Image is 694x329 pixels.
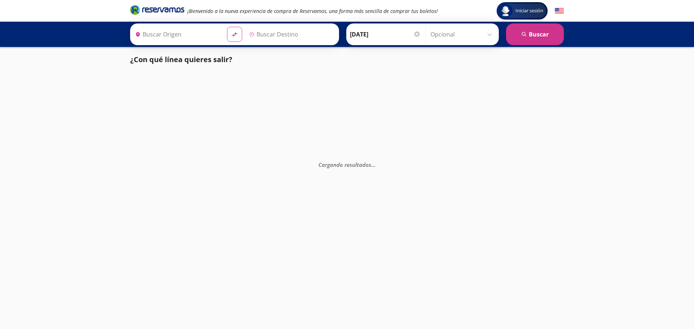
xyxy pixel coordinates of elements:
[513,7,546,14] span: Iniciar sesión
[371,161,373,168] span: .
[373,161,374,168] span: .
[187,8,438,14] em: ¡Bienvenido a la nueva experiencia de compra de Reservamos, una forma más sencilla de comprar tus...
[506,23,564,45] button: Buscar
[318,161,376,168] em: Cargando resultados
[374,161,376,168] span: .
[130,4,184,15] i: Brand Logo
[132,25,221,43] input: Buscar Origen
[350,25,421,43] input: Elegir Fecha
[246,25,335,43] input: Buscar Destino
[130,4,184,17] a: Brand Logo
[555,7,564,16] button: English
[130,54,232,65] p: ¿Con qué línea quieres salir?
[430,25,495,43] input: Opcional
